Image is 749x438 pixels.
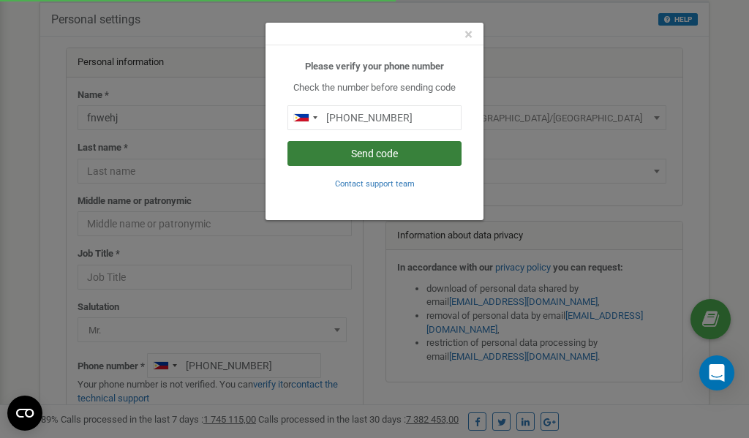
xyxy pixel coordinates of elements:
[699,355,734,390] div: Open Intercom Messenger
[464,27,473,42] button: Close
[305,61,444,72] b: Please verify your phone number
[7,396,42,431] button: Open CMP widget
[287,105,462,130] input: 0905 123 4567
[287,141,462,166] button: Send code
[335,179,415,189] small: Contact support team
[335,178,415,189] a: Contact support team
[464,26,473,43] span: ×
[288,106,322,129] div: Telephone country code
[287,81,462,95] p: Check the number before sending code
